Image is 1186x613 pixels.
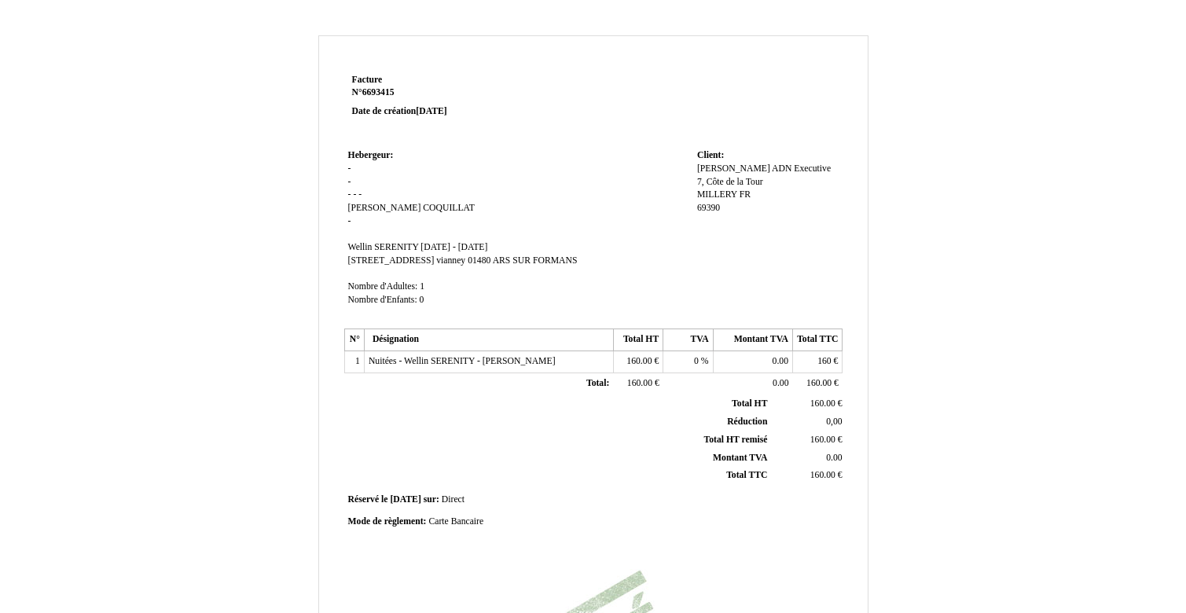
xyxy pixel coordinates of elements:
td: € [770,395,845,413]
span: Réservé le [348,494,388,505]
span: 0,00 [826,417,842,427]
span: 0.00 [773,378,788,388]
span: 69390 [697,203,720,213]
span: Hebergeur: [348,150,394,160]
span: Client: [697,150,724,160]
span: 160.00 [806,378,832,388]
span: - [358,189,362,200]
span: 0.00 [826,453,842,463]
span: Direct [442,494,464,505]
th: Total TTC [793,329,843,351]
strong: Date de création [352,106,447,116]
span: 160.00 [626,356,652,366]
span: [PERSON_NAME] [348,203,421,213]
span: 0.00 [773,356,788,366]
td: € [613,373,663,395]
span: Nuitées - Wellin SERENITY - [PERSON_NAME] [369,356,556,366]
span: Montant TVA [713,453,767,463]
span: ARS SUR FORMANS [493,255,578,266]
span: Réduction [727,417,767,427]
span: FR [740,189,751,200]
span: Wellin SERENITY [348,242,419,252]
span: Total HT remisé [703,435,767,445]
span: COQUILLAT [423,203,475,213]
th: Désignation [364,329,613,351]
span: - [348,177,351,187]
iframe: Chat [1119,542,1174,601]
span: 160.00 [810,435,835,445]
span: - [348,189,351,200]
span: sur: [424,494,439,505]
span: ADN Executive [772,163,831,174]
span: Nombre d'Enfants: [348,295,417,305]
td: € [793,351,843,373]
span: [DATE] [416,106,446,116]
span: 160.00 [810,398,835,409]
span: - [348,163,351,174]
span: 160 [817,356,832,366]
span: Nombre d'Adultes: [348,281,418,292]
span: Total: [586,378,609,388]
span: Carte Bancaire [428,516,483,527]
span: - [353,189,356,200]
span: 0 [420,295,424,305]
span: [PERSON_NAME] [697,163,770,174]
span: Total TTC [726,470,767,480]
td: % [663,351,713,373]
span: 1 [420,281,424,292]
td: € [613,351,663,373]
span: MILLERY [697,189,737,200]
td: € [770,431,845,449]
span: 0 [694,356,699,366]
th: Montant TVA [713,329,792,351]
span: [DATE] [390,494,420,505]
span: 160.00 [810,470,835,480]
span: Mode de règlement: [348,516,427,527]
span: [STREET_ADDRESS] vianney [348,255,466,266]
span: [DATE] - [DATE] [420,242,487,252]
th: Total HT [613,329,663,351]
td: 1 [344,351,364,373]
strong: N° [352,86,540,99]
span: 6693415 [362,87,395,97]
th: TVA [663,329,713,351]
span: - [348,216,351,226]
span: Facture [352,75,383,85]
span: 160.00 [627,378,652,388]
span: Total HT [732,398,767,409]
td: € [793,373,843,395]
span: 01480 [468,255,490,266]
td: € [770,467,845,485]
th: N° [344,329,364,351]
span: 7, Côte de la Tour [697,177,763,187]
